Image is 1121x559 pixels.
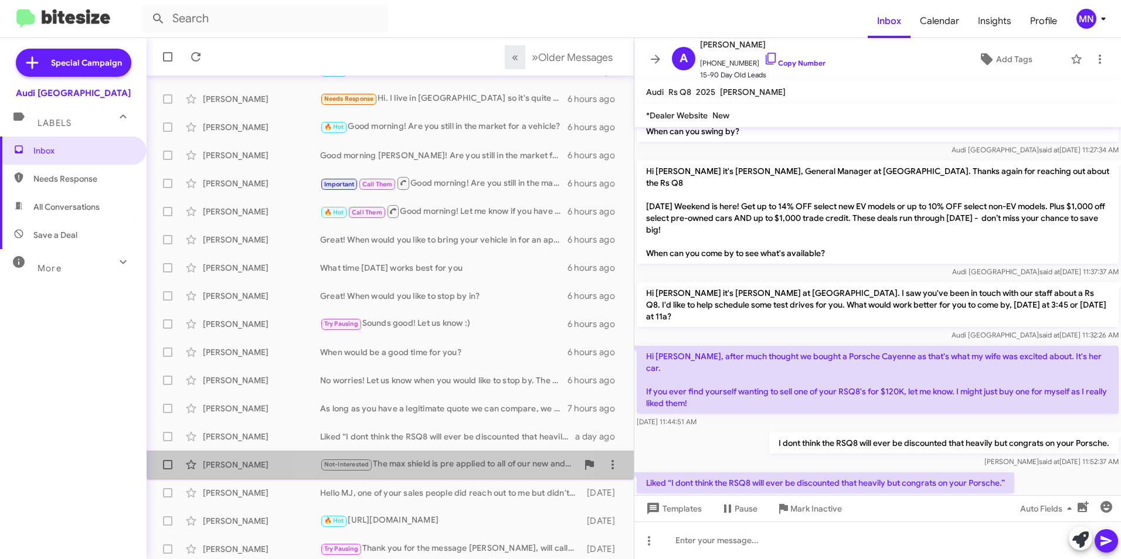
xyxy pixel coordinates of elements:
[320,204,568,219] div: Good morning! Let me know if you have any questions
[320,234,568,246] div: Great! When would you like to bring your vehicle in for an appraisal?
[324,123,344,131] span: 🔥 Hot
[320,262,568,274] div: What time [DATE] works best for you
[320,149,568,161] div: Good morning [PERSON_NAME]! Are you still in the market for a new vehicle?
[320,120,568,134] div: Good morning! Are you still in the market for a vehicle?
[568,121,624,133] div: 6 hours ago
[582,543,624,555] div: [DATE]
[505,45,620,69] nav: Page navigation example
[512,50,518,64] span: «
[324,180,355,188] span: Important
[790,498,842,519] span: Mark Inactive
[203,290,320,302] div: [PERSON_NAME]
[1039,330,1059,339] span: said at
[680,49,688,68] span: A
[700,38,826,52] span: [PERSON_NAME]
[711,498,767,519] button: Pause
[142,5,388,33] input: Search
[568,206,624,217] div: 6 hours ago
[568,374,624,386] div: 6 hours ago
[203,374,320,386] div: [PERSON_NAME]
[203,149,320,161] div: [PERSON_NAME]
[568,149,624,161] div: 6 hours ago
[324,320,358,328] span: Try Pausing
[203,318,320,330] div: [PERSON_NAME]
[33,229,77,241] span: Save a Deal
[575,431,624,442] div: a day ago
[505,45,525,69] button: Previous
[568,290,624,302] div: 6 hours ago
[568,234,624,246] div: 6 hours ago
[984,457,1119,466] span: [PERSON_NAME] [DATE] 11:52:37 AM
[362,180,393,188] span: Call Them
[324,95,374,103] span: Needs Response
[320,403,568,414] div: As long as you have a legitimate quote we can compare, we will beat it and save you the trip :)
[764,59,826,67] a: Copy Number
[634,498,711,519] button: Templates
[320,176,568,190] div: Good morning! Are you still in the market?
[646,87,664,97] span: Audi
[203,543,320,555] div: [PERSON_NAME]
[324,517,344,524] span: 🔥 Hot
[1039,145,1059,154] span: said at
[1066,9,1108,29] button: MN
[38,118,72,128] span: Labels
[33,173,133,185] span: Needs Response
[352,209,382,216] span: Call Them
[203,121,320,133] div: [PERSON_NAME]
[646,110,708,121] span: *Dealer Website
[582,515,624,527] div: [DATE]
[568,262,624,274] div: 6 hours ago
[203,431,320,442] div: [PERSON_NAME]
[1021,4,1066,38] a: Profile
[324,461,369,468] span: Not-Interested
[969,4,1021,38] a: Insights
[637,472,1014,493] p: Liked “I dont think the RSQ8 will ever be discounted that heavily but congrats on your Porsche.”
[637,161,1119,264] p: Hi [PERSON_NAME] it's [PERSON_NAME], General Manager at [GEOGRAPHIC_DATA]. Thanks again for reach...
[320,317,568,330] div: Sounds good! Let us know :)
[582,487,624,499] div: [DATE]
[1020,498,1076,519] span: Auto Fields
[532,50,538,64] span: »
[946,49,1065,70] button: Add Tags
[735,498,757,519] span: Pause
[868,4,911,38] a: Inbox
[320,92,568,105] div: Hi. I live in [GEOGRAPHIC_DATA] so it's quite a trek for me to go down there. Is there anything y...
[203,93,320,105] div: [PERSON_NAME]
[637,282,1119,327] p: Hi [PERSON_NAME] it's [PERSON_NAME] at [GEOGRAPHIC_DATA]. I saw you've been in touch with our sta...
[203,515,320,527] div: [PERSON_NAME]
[324,209,344,216] span: 🔥 Hot
[203,262,320,274] div: [PERSON_NAME]
[712,110,729,121] span: New
[568,318,624,330] div: 6 hours ago
[696,87,715,97] span: 2025
[568,178,624,189] div: 6 hours ago
[320,374,568,386] div: No worries! Let us know when you would like to stop by. The EV credit does end this month and ava...
[324,545,358,553] span: Try Pausing
[320,514,582,527] div: [URL][DOMAIN_NAME]
[320,431,575,442] div: Liked “I dont think the RSQ8 will ever be discounted that heavily but congrats on your Porsche.”
[911,4,969,38] span: Calendar
[700,52,826,69] span: [PHONE_NUMBER]
[320,458,578,471] div: The max shield is pre applied to all of our new and pre-owned cars but congrats on your new car
[525,45,620,69] button: Next
[33,145,133,156] span: Inbox
[203,178,320,189] div: [PERSON_NAME]
[38,263,62,274] span: More
[203,487,320,499] div: [PERSON_NAME]
[637,346,1119,414] p: Hi [PERSON_NAME], after much thought we bought a Porsche Cayenne as that's what my wife was excit...
[1076,9,1096,29] div: MN
[320,346,568,358] div: When would be a good time for you?
[769,432,1119,454] p: I dont think the RSQ8 will ever be discounted that heavily but congrats on your Porsche.
[203,459,320,471] div: [PERSON_NAME]
[320,487,582,499] div: Hello MJ, one of your sales people did reach out to me but didn't have the interior color we were...
[720,87,786,97] span: [PERSON_NAME]
[320,290,568,302] div: Great! When would you like to stop by in?
[320,542,582,555] div: Thank you for the message [PERSON_NAME], will call when we ready. Busy this week . Thanks in advance
[568,93,624,105] div: 6 hours ago
[1011,498,1086,519] button: Auto Fields
[700,69,826,81] span: 15-90 Day Old Leads
[952,267,1119,276] span: Audi [GEOGRAPHIC_DATA] [DATE] 11:37:37 AM
[644,498,702,519] span: Templates
[668,87,691,97] span: Rs Q8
